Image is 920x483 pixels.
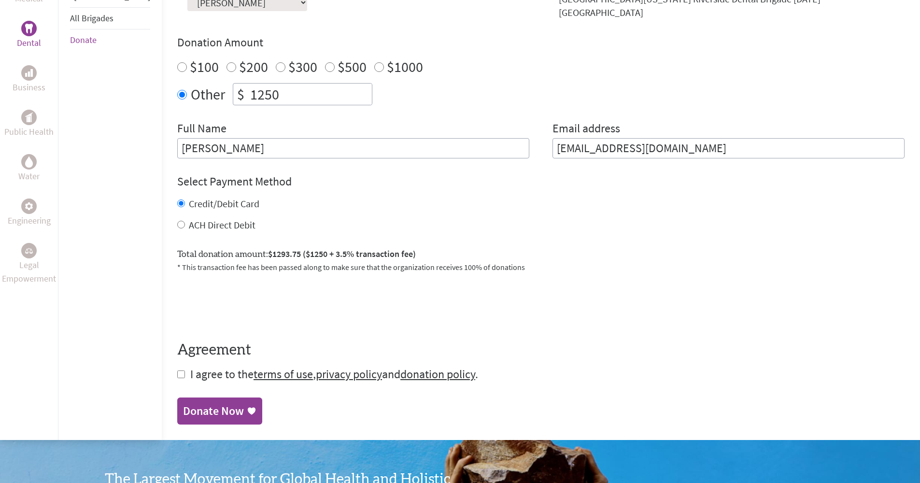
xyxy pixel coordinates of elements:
[248,84,372,105] input: Enter Amount
[13,81,45,94] p: Business
[17,36,41,50] p: Dental
[21,110,37,125] div: Public Health
[18,170,40,183] p: Water
[400,367,475,382] a: donation policy
[21,199,37,214] div: Engineering
[191,83,225,105] label: Other
[183,403,244,419] div: Donate Now
[552,121,620,138] label: Email address
[177,398,262,425] a: Donate Now
[177,138,529,158] input: Enter Full Name
[316,367,382,382] a: privacy policy
[177,35,905,50] h4: Donation Amount
[25,156,33,167] img: Water
[25,24,33,33] img: Dental
[552,138,905,158] input: Your Email
[288,57,317,76] label: $300
[70,34,97,45] a: Donate
[190,367,478,382] span: I agree to the , and .
[18,154,40,183] a: WaterWater
[177,121,226,138] label: Full Name
[21,154,37,170] div: Water
[17,21,41,50] a: DentalDental
[70,13,113,24] a: All Brigades
[177,261,905,273] p: * This transaction fee has been passed along to make sure that the organization receives 100% of ...
[21,21,37,36] div: Dental
[2,243,56,285] a: Legal EmpowermentLegal Empowerment
[70,29,150,51] li: Donate
[190,57,219,76] label: $100
[4,110,54,139] a: Public HealthPublic Health
[233,84,248,105] div: $
[189,219,255,231] label: ACH Direct Debit
[25,69,33,77] img: Business
[177,174,905,189] h4: Select Payment Method
[25,113,33,122] img: Public Health
[8,214,51,227] p: Engineering
[177,341,905,359] h4: Agreement
[189,198,259,210] label: Credit/Debit Card
[268,248,416,259] span: $1293.75 ($1250 + 3.5% transaction fee)
[21,243,37,258] div: Legal Empowerment
[177,284,324,322] iframe: reCAPTCHA
[254,367,313,382] a: terms of use
[239,57,268,76] label: $200
[338,57,367,76] label: $500
[13,65,45,94] a: BusinessBusiness
[8,199,51,227] a: EngineeringEngineering
[21,65,37,81] div: Business
[4,125,54,139] p: Public Health
[387,57,423,76] label: $1000
[25,248,33,254] img: Legal Empowerment
[25,202,33,210] img: Engineering
[2,258,56,285] p: Legal Empowerment
[177,247,416,261] label: Total donation amount:
[70,7,150,29] li: All Brigades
